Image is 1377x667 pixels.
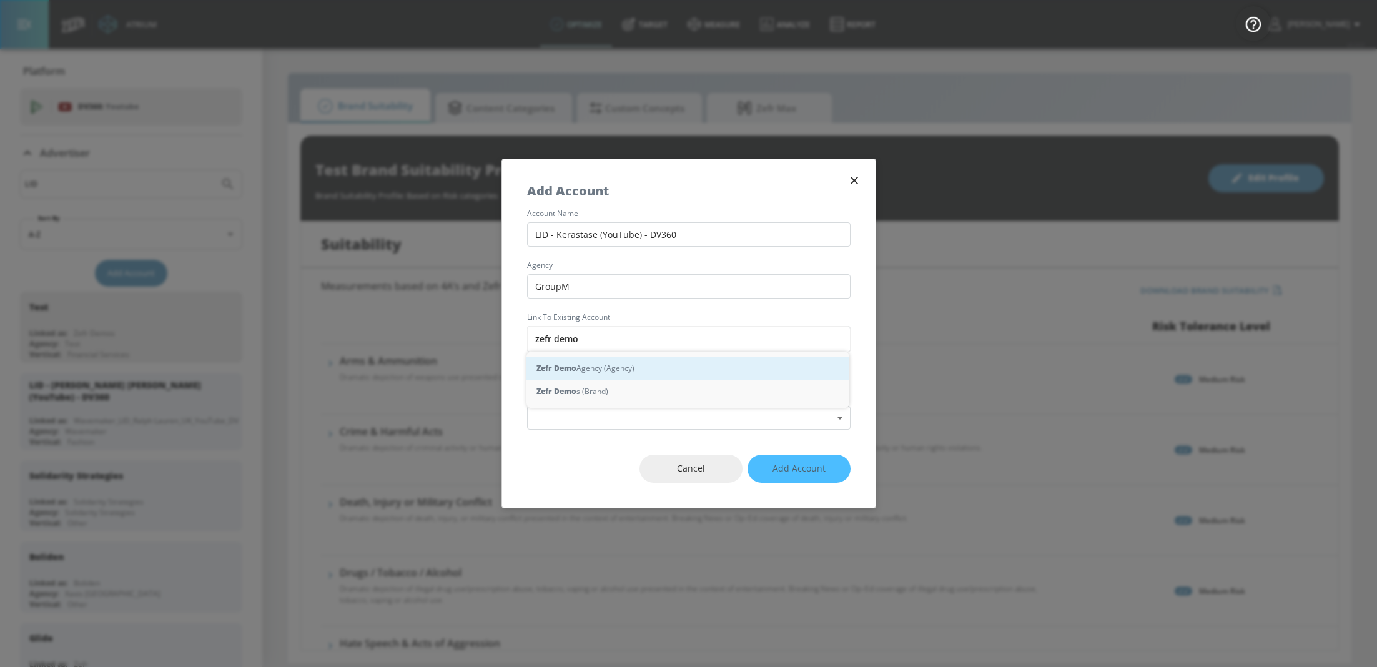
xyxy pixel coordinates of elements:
h5: Add Account [527,184,609,197]
label: Link to Existing Account [527,314,851,321]
div: ​ [527,406,851,430]
div: s (Brand) [526,380,849,403]
strong: Zefr Demo [536,362,576,375]
label: account name [527,210,851,217]
input: Enter agency name [527,274,851,299]
input: Enter account name [527,222,851,247]
strong: Zefr Demo [536,385,576,398]
div: Agency (Agency) [526,357,849,380]
span: Cancel [664,461,718,477]
button: Cancel [639,455,743,483]
input: Enter account name [527,326,851,352]
button: Open Resource Center [1236,6,1271,41]
label: agency [527,262,851,269]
